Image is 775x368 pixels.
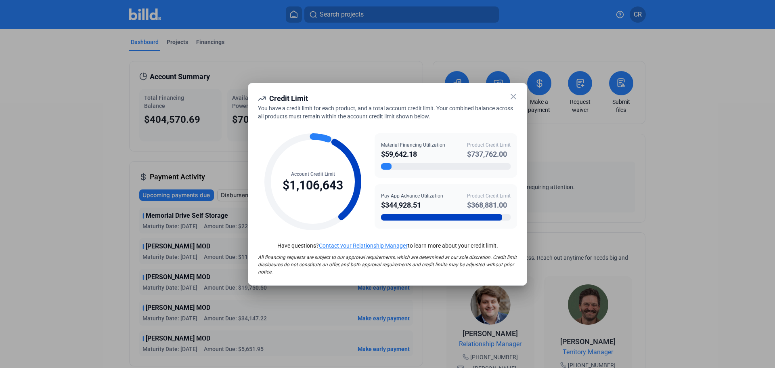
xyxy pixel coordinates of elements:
div: $59,642.18 [381,149,445,160]
div: $1,106,643 [283,178,343,193]
div: Material Financing Utilization [381,141,445,149]
div: $368,881.00 [467,200,511,211]
div: Product Credit Limit [467,192,511,200]
div: Product Credit Limit [467,141,511,149]
div: Pay App Advance Utilization [381,192,443,200]
div: $344,928.51 [381,200,443,211]
div: $737,762.00 [467,149,511,160]
span: Credit Limit [269,94,308,103]
span: Have questions? to learn more about your credit limit. [277,242,498,249]
a: Contact your Relationship Manager [319,242,408,249]
div: Account Credit Limit [283,170,343,178]
span: You have a credit limit for each product, and a total account credit limit. Your combined balance... [258,105,513,120]
span: All financing requests are subject to our approval requirements, which are determined at our sole... [258,254,517,275]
